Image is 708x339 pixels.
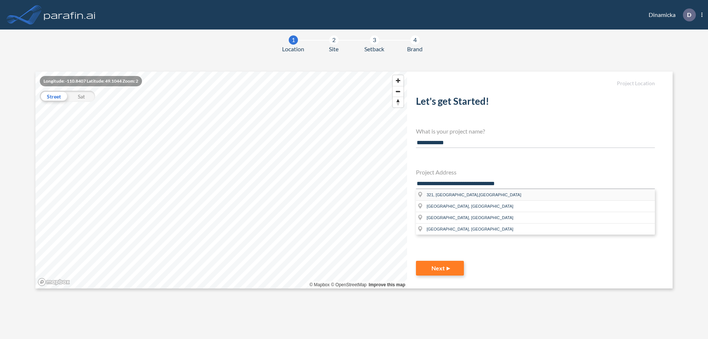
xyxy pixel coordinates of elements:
button: Reset bearing to north [393,97,403,107]
div: Longitude: -110.8407 Latitude: 49.1044 Zoom: 2 [40,76,142,86]
span: [GEOGRAPHIC_DATA], [GEOGRAPHIC_DATA] [427,215,513,220]
h4: Project Address [416,169,655,176]
div: 1 [289,35,298,45]
div: 3 [370,35,379,45]
h5: Project Location [416,80,655,87]
img: logo [42,7,97,22]
span: [GEOGRAPHIC_DATA], [GEOGRAPHIC_DATA] [427,227,513,231]
div: Street [40,91,67,102]
p: D [687,11,691,18]
button: Zoom in [393,75,403,86]
canvas: Map [35,72,407,288]
span: Brand [407,45,423,53]
div: 4 [410,35,420,45]
button: Zoom out [393,86,403,97]
h2: Let's get Started! [416,96,655,110]
h4: What is your project name? [416,128,655,135]
button: Next [416,261,464,276]
div: Dinamicka [638,8,702,21]
div: 2 [329,35,339,45]
span: Site [329,45,339,53]
a: OpenStreetMap [331,282,367,287]
a: Improve this map [369,282,405,287]
a: Mapbox [309,282,330,287]
div: Sat [67,91,95,102]
span: [GEOGRAPHIC_DATA], [GEOGRAPHIC_DATA] [427,204,513,208]
a: Mapbox homepage [38,278,70,286]
span: Location [282,45,304,53]
span: Setback [364,45,384,53]
span: 321, [GEOGRAPHIC_DATA],[GEOGRAPHIC_DATA] [427,193,521,197]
